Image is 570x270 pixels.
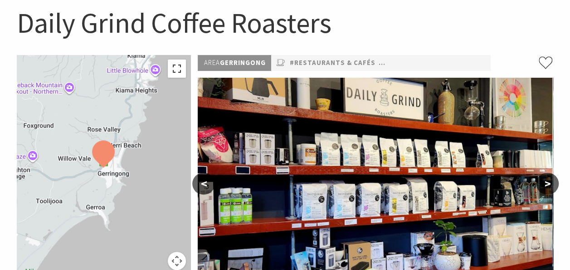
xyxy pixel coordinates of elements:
h1: Daily Grind Coffee Roasters [17,5,554,41]
button: Toggle fullscreen view [168,60,186,78]
a: #Restaurants & Cafés [289,57,375,69]
a: #Farmers' Markets & Local Produce [378,57,516,69]
button: < [192,173,215,195]
button: Map camera controls [168,252,186,270]
p: Gerringong [198,55,271,71]
button: > [536,173,559,195]
span: Area [204,58,219,67]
